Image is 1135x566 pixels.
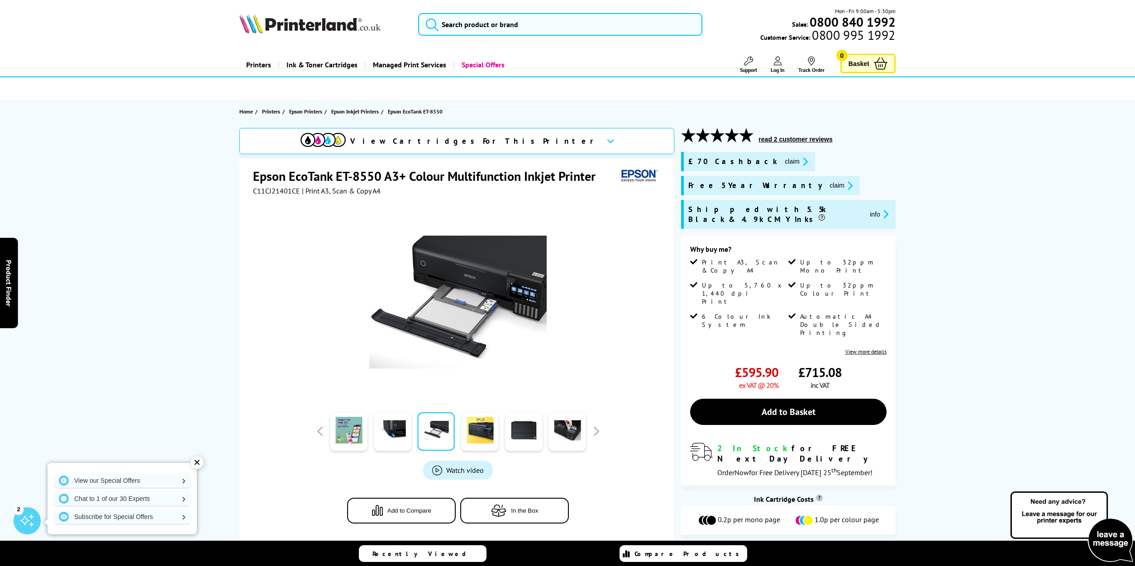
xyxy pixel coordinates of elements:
span: Order for Free Delivery [DATE] 25 September! [717,468,873,477]
a: Managed Print Services [364,53,453,76]
span: Home [239,107,253,116]
span: 2 In Stock [717,443,792,453]
button: promo-description [867,209,891,219]
span: £70 Cashback [688,156,777,167]
span: Up to 32ppm Mono Print [800,258,884,274]
div: ✕ [191,456,203,469]
span: 0 [836,50,848,61]
span: Mon - Fri 9:00am - 5:30pm [835,7,896,15]
span: Support [740,66,757,73]
span: Epson Inkjet Printers [331,107,379,116]
a: View more details [845,348,887,355]
span: Up to 32ppm Colour Print [800,281,884,297]
a: 0800 840 1992 [808,18,896,26]
span: 6 Colour Ink System [702,312,786,329]
div: Why buy me? [690,245,886,258]
a: View our Special Offers [54,473,190,488]
a: Home [239,107,255,116]
span: In the Box [511,507,538,514]
b: 0800 840 1992 [810,14,896,30]
a: Printers [262,107,282,116]
span: 0.2p per mono page [718,515,780,526]
span: Add to Compare [387,507,431,514]
h1: Epson EcoTank ET-8550 A3+ Colour Multifunction Inkjet Printer [253,168,605,184]
span: Free 5 Year Warranty [688,180,822,191]
span: Compare Products [634,550,744,558]
span: Automatic A4 Double Sided Printing [800,312,884,337]
span: Printers [262,107,280,116]
img: Printerland Logo [239,14,381,33]
span: Basket [849,57,869,70]
a: Ink & Toner Cartridges [278,53,364,76]
a: Compare Products [620,545,747,562]
span: 0800 995 1992 [811,31,895,39]
span: Epson EcoTank ET-8550 [388,107,443,116]
a: Chat to 1 of our 30 Experts [54,491,190,506]
span: Now [734,468,749,477]
span: 1.0p per colour page [815,515,879,526]
a: Product_All_Videos [423,461,493,480]
span: ex VAT @ 20% [739,381,778,390]
sup: Cost per page [816,495,823,501]
a: Subscribe for Special Offers [54,509,190,524]
a: Epson EcoTank ET-8550 [388,107,445,116]
input: Search product or brand [418,13,703,36]
span: £595.90 [735,364,778,381]
span: Shipped with 5.5k Black & 4.9k CMY Inks [688,204,863,224]
span: Ink & Toner Cartridges [286,53,358,76]
span: | Print A3, Scan & Copy A4 [302,186,381,195]
a: Track Order [798,57,825,73]
div: Ink Cartridge Costs [681,495,895,504]
div: for FREE Next Day Delivery [717,443,886,464]
a: Recently Viewed [359,545,486,562]
a: Special Offers [453,53,511,76]
img: cmyk-icon.svg [300,133,346,147]
a: Printerland Logo [239,14,406,35]
a: Log In [771,57,785,73]
img: Epson [618,168,659,184]
a: Basket 0 [840,54,896,73]
img: Open Live Chat window [1008,490,1135,564]
span: Epson Printers [289,107,322,116]
button: read 2 customer reviews [756,135,835,143]
div: modal_delivery [690,443,886,476]
span: Customer Service: [760,31,895,42]
span: C11CJ21401CE [253,186,300,195]
button: promo-description [827,180,855,191]
a: Add to Basket [690,399,886,425]
a: Epson Inkjet Printers [331,107,381,116]
span: Watch video [446,466,484,475]
button: promo-description [782,156,811,167]
a: Epson Printers [289,107,324,116]
span: Recently Viewed [372,550,475,558]
a: Support [740,57,757,73]
span: Log In [771,66,785,73]
button: Add to Compare [347,498,456,524]
img: Epson EcoTank ET-8550 Thumbnail [369,213,547,391]
div: 2 [14,504,24,514]
a: Printers [239,53,278,76]
span: Up to 5,760 x 1,440 dpi Print [702,281,786,306]
span: Product Finder [5,260,14,307]
span: £715.08 [798,364,842,381]
span: Sales: [792,20,808,28]
span: View Cartridges For This Printer [350,136,599,146]
span: inc VAT [811,381,830,390]
span: Print A3, Scan & Copy A4 [702,258,786,274]
button: In the Box [460,498,569,524]
sup: th [831,466,837,474]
